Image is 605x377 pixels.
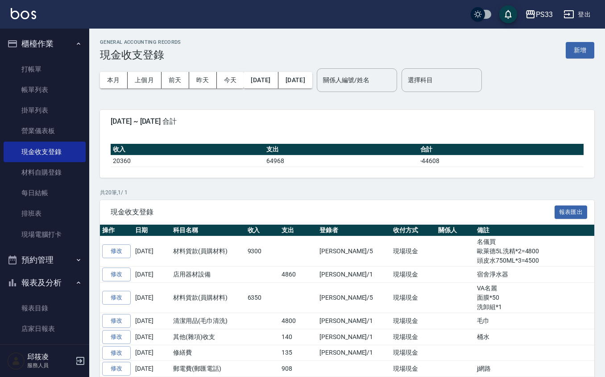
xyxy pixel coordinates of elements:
[133,345,171,361] td: [DATE]
[217,72,244,88] button: 今天
[555,207,588,216] a: 報表匯出
[278,72,312,88] button: [DATE]
[102,346,131,360] a: 修改
[102,314,131,328] a: 修改
[133,283,171,313] td: [DATE]
[189,72,217,88] button: 昨天
[171,267,245,283] td: 店用器材設備
[317,329,391,345] td: [PERSON_NAME]/1
[391,361,436,377] td: 現場現金
[100,39,181,45] h2: GENERAL ACCOUNTING RECORDS
[317,283,391,313] td: [PERSON_NAME]/5
[171,313,245,329] td: 清潔用品(毛巾清洗)
[391,267,436,283] td: 現場現金
[100,72,128,88] button: 本月
[391,313,436,329] td: 現場現金
[391,236,436,267] td: 現場現金
[4,298,86,318] a: 報表目錄
[4,121,86,141] a: 營業儀表板
[391,345,436,361] td: 現場現金
[264,155,418,167] td: 64968
[245,283,280,313] td: 6350
[27,361,73,369] p: 服務人員
[245,225,280,236] th: 收入
[499,5,517,23] button: save
[279,329,317,345] td: 140
[133,236,171,267] td: [DATE]
[317,267,391,283] td: [PERSON_NAME]/1
[279,313,317,329] td: 4800
[418,144,584,155] th: 合計
[391,283,436,313] td: 現場現金
[11,8,36,19] img: Logo
[566,46,594,54] a: 新增
[111,117,584,126] span: [DATE] ~ [DATE] 合計
[102,330,131,344] a: 修改
[279,361,317,377] td: 908
[4,271,86,294] button: 報表及分析
[102,362,131,376] a: 修改
[436,225,475,236] th: 關係人
[279,267,317,283] td: 4860
[391,225,436,236] th: 收付方式
[244,72,278,88] button: [DATE]
[4,32,86,55] button: 櫃檯作業
[171,236,245,267] td: 材料貨款(員購材料)
[171,329,245,345] td: 其他(雜項)收支
[4,339,86,360] a: 互助日報表
[100,225,133,236] th: 操作
[317,313,391,329] td: [PERSON_NAME]/1
[133,329,171,345] td: [DATE]
[4,162,86,183] a: 材料自購登錄
[4,59,86,80] a: 打帳單
[4,203,86,224] a: 排班表
[566,42,594,59] button: 新增
[133,225,171,236] th: 日期
[171,345,245,361] td: 修繕費
[522,5,556,24] button: PS33
[111,155,264,167] td: 20360
[102,268,131,281] a: 修改
[317,225,391,236] th: 登錄者
[4,183,86,203] a: 每日結帳
[317,345,391,361] td: [PERSON_NAME]/1
[171,361,245,377] td: 郵電費(郵匯電話)
[555,205,588,219] button: 報表匯出
[4,80,86,100] a: 帳單列表
[133,267,171,283] td: [DATE]
[4,318,86,339] a: 店家日報表
[391,329,436,345] td: 現場現金
[418,155,584,167] td: -44608
[279,345,317,361] td: 135
[279,225,317,236] th: 支出
[4,142,86,162] a: 現金收支登錄
[560,6,594,23] button: 登出
[133,313,171,329] td: [DATE]
[133,361,171,377] td: [DATE]
[100,188,594,197] p: 共 20 筆, 1 / 1
[128,72,162,88] button: 上個月
[4,224,86,245] a: 現場電腦打卡
[111,144,264,155] th: 收入
[4,100,86,121] a: 掛單列表
[7,352,25,370] img: Person
[171,283,245,313] td: 材料貨款(員購材料)
[536,9,553,20] div: PS33
[171,225,245,236] th: 科目名稱
[162,72,189,88] button: 前天
[102,244,131,258] a: 修改
[245,236,280,267] td: 9300
[317,236,391,267] td: [PERSON_NAME]/5
[27,352,73,361] h5: 邱筱凌
[111,208,555,217] span: 現金收支登錄
[264,144,418,155] th: 支出
[102,291,131,305] a: 修改
[100,49,181,61] h3: 現金收支登錄
[4,248,86,272] button: 預約管理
